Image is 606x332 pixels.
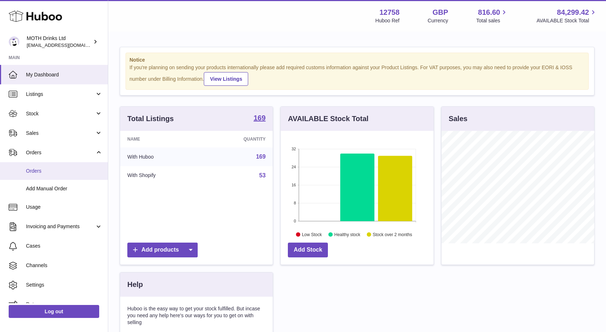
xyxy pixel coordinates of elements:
th: Name [120,131,202,147]
span: Add Manual Order [26,185,102,192]
span: Orders [26,149,95,156]
text: 32 [292,147,296,151]
a: 53 [259,172,266,178]
span: Orders [26,168,102,174]
text: 24 [292,165,296,169]
a: View Listings [204,72,248,86]
a: 816.60 Total sales [476,8,508,24]
span: Listings [26,91,95,98]
text: Low Stock [302,232,322,237]
th: Quantity [202,131,273,147]
span: Total sales [476,17,508,24]
strong: Notice [129,57,585,63]
text: 16 [292,183,296,187]
h3: Total Listings [127,114,174,124]
span: My Dashboard [26,71,102,78]
h3: Sales [449,114,467,124]
strong: 12758 [379,8,400,17]
p: Huboo is the easy way to get your stock fulfilled. But incase you need any help here's our ways f... [127,305,265,326]
span: [EMAIL_ADDRESS][DOMAIN_NAME] [27,42,106,48]
a: 169 [256,154,266,160]
text: Stock over 2 months [373,232,412,237]
text: Healthy stock [334,232,361,237]
span: Cases [26,243,102,249]
td: With Shopify [120,166,202,185]
div: Currency [428,17,448,24]
span: Usage [26,204,102,211]
td: With Huboo [120,147,202,166]
span: Stock [26,110,95,117]
span: Returns [26,301,102,308]
span: Settings [26,282,102,288]
div: MOTH Drinks Ltd [27,35,92,49]
div: If you're planning on sending your products internationally please add required customs informati... [129,64,585,86]
div: Huboo Ref [376,17,400,24]
a: Add Stock [288,243,328,257]
span: Channels [26,262,102,269]
img: orders@mothdrinks.com [9,36,19,47]
span: AVAILABLE Stock Total [536,17,597,24]
h3: Help [127,280,143,289]
strong: 169 [254,114,265,121]
a: 169 [254,114,265,123]
strong: GBP [432,8,448,17]
text: 8 [294,201,296,205]
a: Log out [9,305,99,318]
a: Add products [127,243,198,257]
span: Invoicing and Payments [26,223,95,230]
span: Sales [26,130,95,137]
a: 84,299.42 AVAILABLE Stock Total [536,8,597,24]
h3: AVAILABLE Stock Total [288,114,368,124]
text: 0 [294,219,296,223]
span: 84,299.42 [557,8,589,17]
span: 816.60 [478,8,500,17]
